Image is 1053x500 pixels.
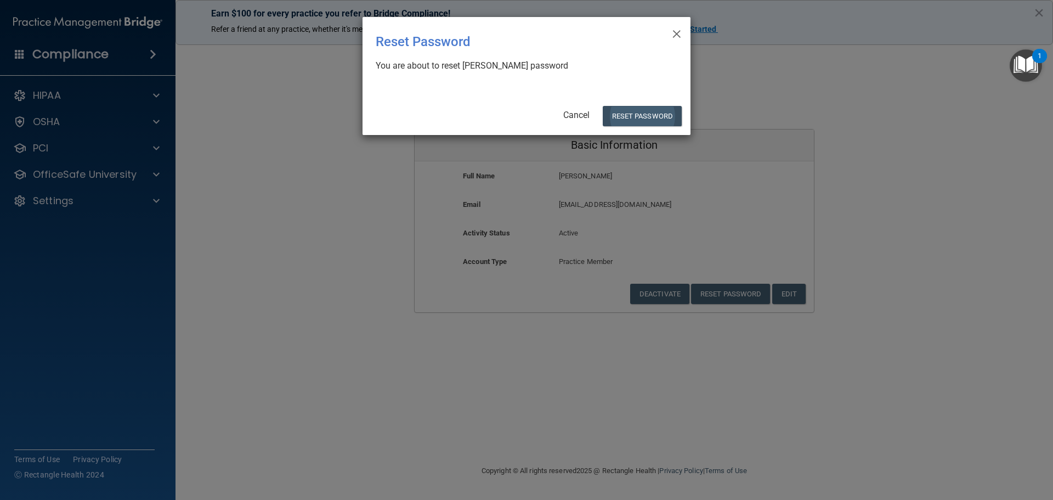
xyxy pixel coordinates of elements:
span: × [672,21,682,43]
button: Reset Password [603,106,682,126]
div: You are about to reset [PERSON_NAME] password [376,60,669,72]
button: Open Resource Center, 1 new notification [1010,49,1042,82]
a: Cancel [563,110,590,120]
div: 1 [1038,56,1041,70]
div: Reset Password [376,26,632,58]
